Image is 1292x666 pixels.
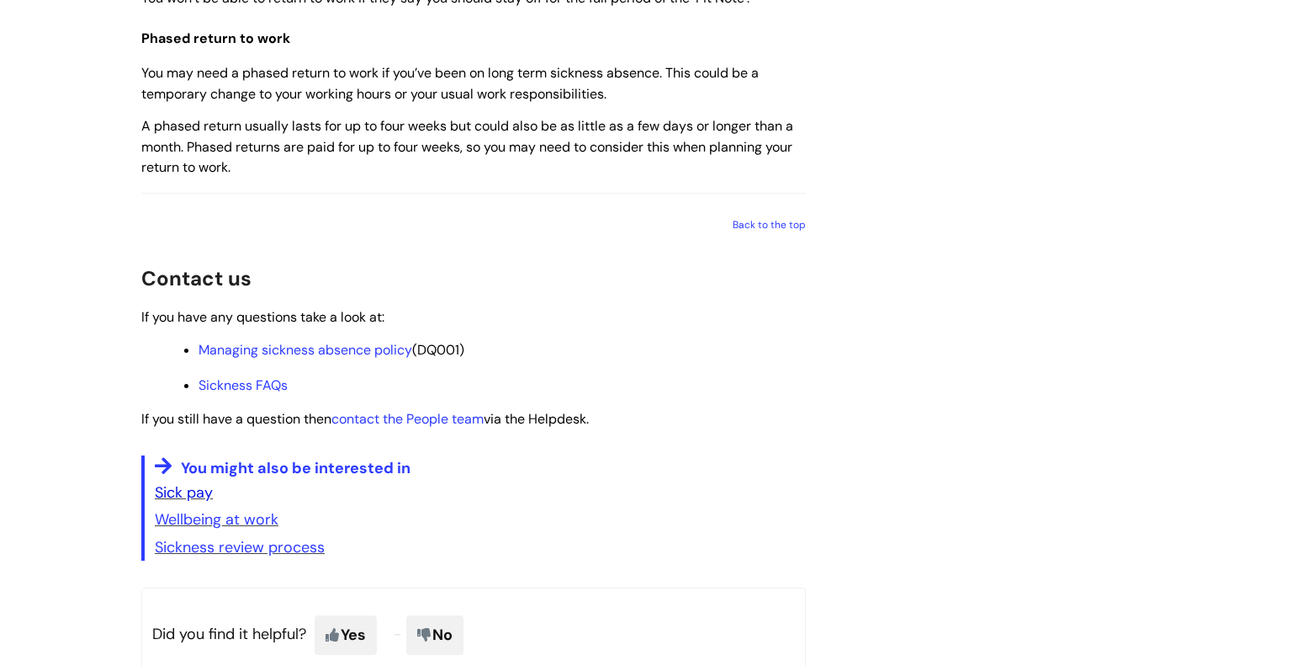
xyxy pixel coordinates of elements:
[141,64,759,103] span: You may need a phased return to work if you’ve been on long term sickness absence. This could be ...
[141,265,252,291] span: Contact us
[199,376,288,394] a: Sickness FAQs
[199,341,464,359] span: (DQ001)
[141,29,290,47] span: Phased return to work
[155,509,278,530] a: Wellbeing at work
[733,218,806,232] a: Back to the top
[181,458,410,478] span: You might also be interested in
[141,308,384,326] span: If you have any questions take a look at:
[315,615,377,654] span: Yes
[199,341,412,359] a: Managing sickness absence policy
[155,482,213,503] a: Sick pay
[141,117,793,177] span: A phased return usually lasts for up to four weeks but could also be as little as a few days or l...
[155,537,325,557] a: Sickness review process
[141,410,589,428] span: If you still have a question then via the Helpdesk.
[331,410,484,428] a: contact the People team
[406,615,463,654] span: No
